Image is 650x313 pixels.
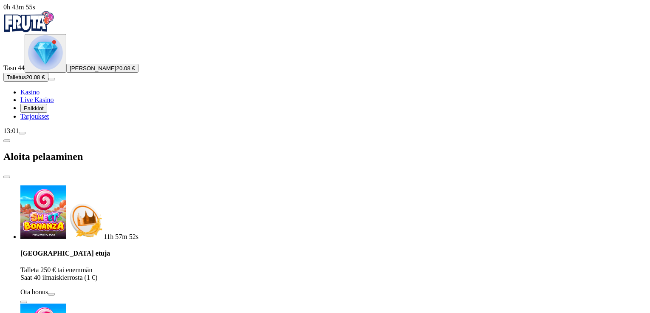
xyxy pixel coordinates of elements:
[26,74,45,80] span: 20.08 €
[20,96,54,103] a: Live Kasino
[104,233,138,240] span: countdown
[3,88,647,120] nav: Main menu
[3,64,25,71] span: Taso 44
[20,104,47,113] button: Palkkiot
[19,132,25,134] button: menu
[3,151,647,162] h2: Aloita pelaaminen
[7,74,26,80] span: Talletus
[3,11,647,120] nav: Primary
[24,105,44,111] span: Palkkiot
[3,127,19,134] span: 13:01
[20,266,647,282] p: Talleta 250 € tai enemmän Saat 40 ilmaiskierrosta (1 €)
[70,65,116,71] span: [PERSON_NAME]
[20,288,48,296] label: Ota bonus
[25,34,66,73] button: level unlocked
[3,73,48,82] button: Talletusplus icon20.08 €
[20,301,27,303] button: info
[3,26,54,34] a: Fruta
[28,35,63,70] img: level unlocked
[20,250,647,257] h4: [GEOGRAPHIC_DATA] etuja
[3,139,10,142] button: chevron-left icon
[66,64,138,73] button: [PERSON_NAME]20.08 €
[20,185,66,239] img: Sweet Bonanza
[3,176,10,178] button: close
[3,11,54,32] img: Fruta
[116,65,135,71] span: 20.08 €
[3,3,35,11] span: user session time
[20,113,49,120] a: Tarjoukset
[48,78,55,80] button: menu
[66,202,104,239] img: Deposit bonus icon
[20,88,40,96] a: Kasino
